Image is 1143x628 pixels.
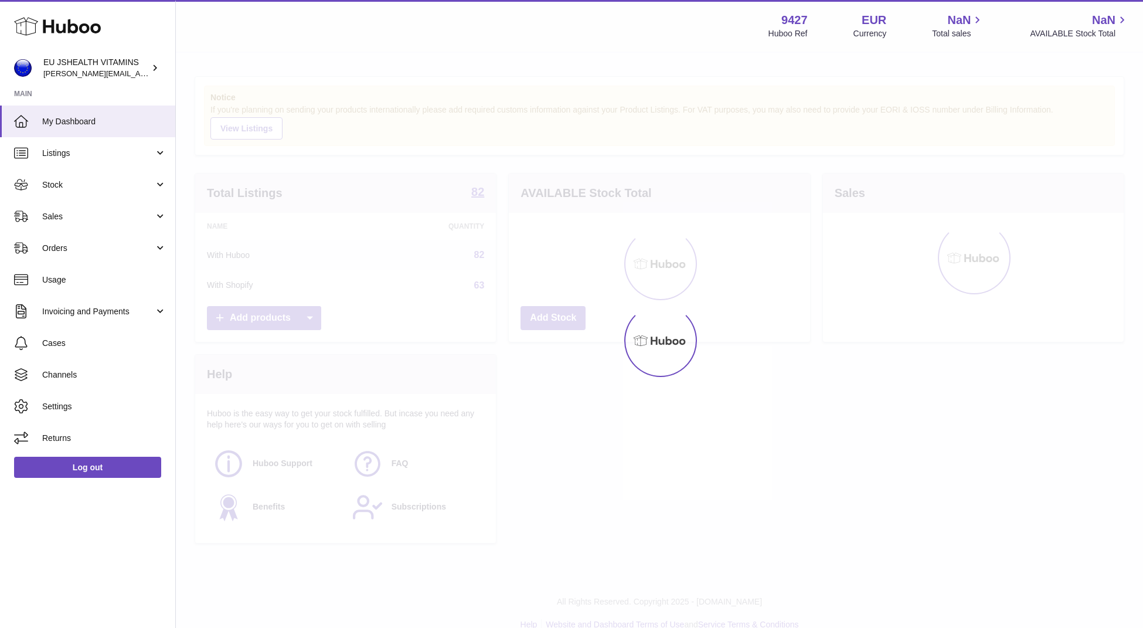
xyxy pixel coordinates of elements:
[14,59,32,77] img: laura@jessicasepel.com
[42,306,154,317] span: Invoicing and Payments
[43,69,235,78] span: [PERSON_NAME][EMAIL_ADDRESS][DOMAIN_NAME]
[42,401,166,412] span: Settings
[42,179,154,191] span: Stock
[42,338,166,349] span: Cases
[1030,12,1129,39] a: NaN AVAILABLE Stock Total
[42,274,166,286] span: Usage
[42,116,166,127] span: My Dashboard
[932,12,984,39] a: NaN Total sales
[781,12,808,28] strong: 9427
[768,28,808,39] div: Huboo Ref
[14,457,161,478] a: Log out
[42,369,166,381] span: Channels
[947,12,971,28] span: NaN
[862,12,886,28] strong: EUR
[932,28,984,39] span: Total sales
[42,148,154,159] span: Listings
[1030,28,1129,39] span: AVAILABLE Stock Total
[853,28,887,39] div: Currency
[42,211,154,222] span: Sales
[43,57,149,79] div: EU JSHEALTH VITAMINS
[1092,12,1115,28] span: NaN
[42,433,166,444] span: Returns
[42,243,154,254] span: Orders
